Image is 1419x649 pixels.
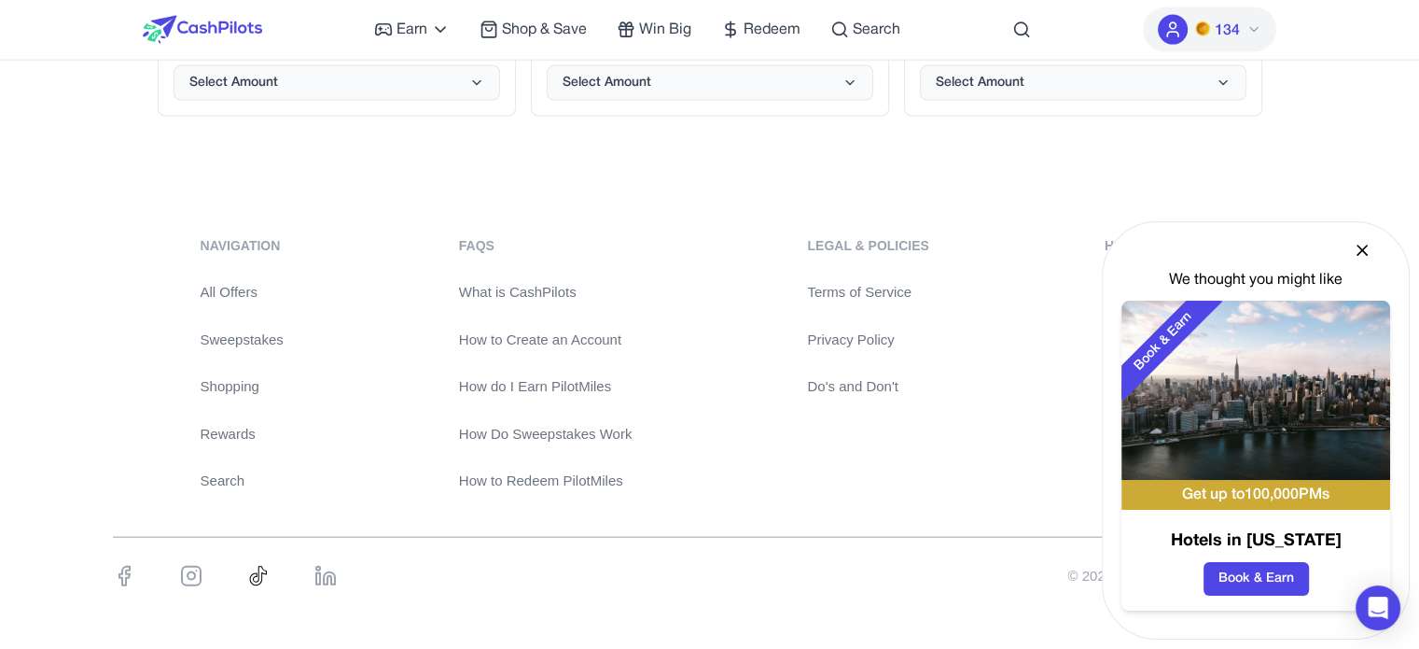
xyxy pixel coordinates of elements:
[374,19,450,41] a: Earn
[459,424,633,445] a: How Do Sweepstakes Work
[807,330,928,351] a: Privacy Policy
[1121,269,1390,291] div: We thought you might like
[920,65,1246,101] button: Select Amount
[1214,20,1239,42] span: 134
[459,376,633,398] a: How do I Earn PilotMiles
[563,74,651,92] span: Select Amount
[1195,21,1210,36] img: PMs
[480,19,587,41] a: Shop & Save
[1121,529,1390,555] h3: Hotels in [US_STATE]
[459,471,633,492] a: How to Redeem PilotMiles
[174,65,500,101] button: Select Amount
[247,565,270,587] img: TikTok
[1105,236,1219,256] div: Help & Support
[830,19,900,41] a: Search
[459,236,633,256] div: FAQs
[396,19,427,41] span: Earn
[807,376,928,398] a: Do's and Don't
[1356,586,1400,630] div: Open Intercom Messenger
[1203,562,1309,596] button: Book & Earn
[1121,480,1390,510] div: Get up to 100,000 PMs
[201,471,284,492] a: Search
[721,19,800,41] a: Redeem
[201,376,284,398] a: Shopping
[143,16,262,44] img: CashPilots Logo
[1105,283,1222,401] div: Book & Earn
[201,424,284,445] a: Rewards
[547,65,873,101] button: Select Amount
[189,74,278,92] span: Select Amount
[502,19,587,41] span: Shop & Save
[617,19,691,41] a: Win Big
[459,330,633,351] a: How to Create an Account
[1143,7,1276,52] button: PMs134
[639,19,691,41] span: Win Big
[201,330,284,351] a: Sweepstakes
[853,19,900,41] span: Search
[936,74,1024,92] span: Select Amount
[807,282,928,303] a: Terms of Service
[1067,566,1306,587] div: © 2025 CashPilots. All rights reserved.
[744,19,800,41] span: Redeem
[459,282,633,303] a: What is CashPilots
[807,236,928,256] div: Legal & Policies
[201,236,284,256] div: navigation
[201,282,284,303] a: All Offers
